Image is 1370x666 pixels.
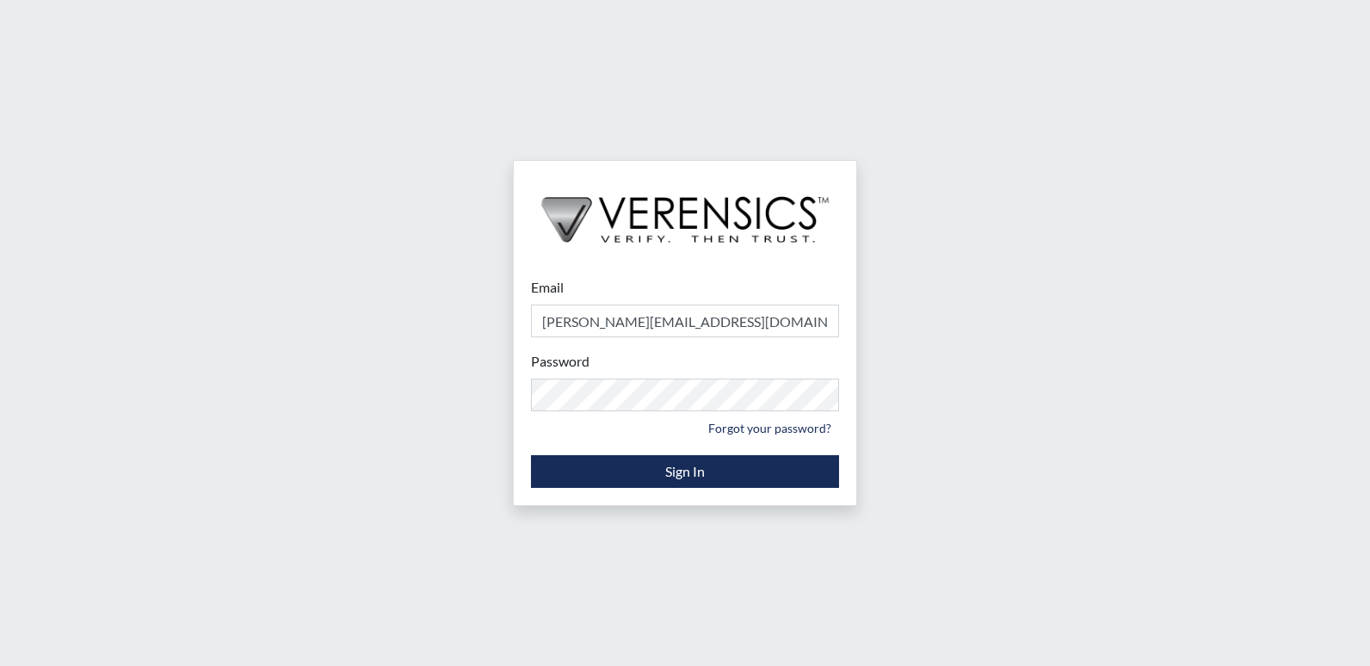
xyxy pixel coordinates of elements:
button: Sign In [531,455,839,488]
input: Email [531,305,839,337]
label: Password [531,351,589,372]
label: Email [531,277,564,298]
img: logo-wide-black.2aad4157.png [514,161,856,261]
a: Forgot your password? [700,415,839,441]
